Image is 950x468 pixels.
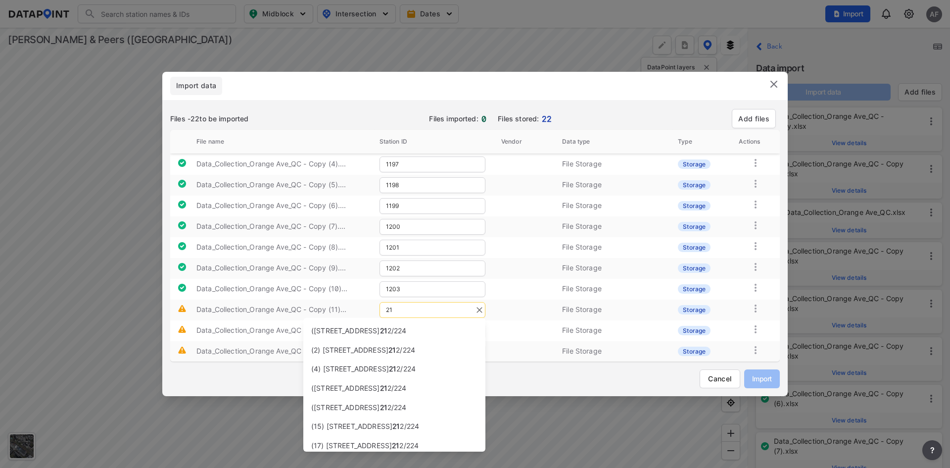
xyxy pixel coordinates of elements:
[178,242,186,250] img: tr4e8vgEH7qDal+kMUzjg1igsxo4qnugjsC7vAd90cbjB0vxgldr2ESauZ7EFLJz9V1sLsBF0zmHfEDtqDZWKnkJH4AAZKArO...
[178,284,186,292] img: tr4e8vgEH7qDal+kMUzjg1igsxo4qnugjsC7vAd90cbjB0vxgldr2ESauZ7EFLJz9V1sLsBF0zmHfEDtqDZWKnkJH4AAZKArO...
[678,326,711,335] label: Storage
[429,113,498,125] p: Files imported:
[196,159,346,168] label: Data_Collection_Orange Ave_QC - Copy (4).xlsx
[392,422,400,430] span: 21
[311,441,392,450] span: (17) [STREET_ADDRESS]
[478,113,486,125] label: 0
[539,113,551,125] label: 22
[554,240,670,255] td: File Storage
[311,346,388,354] span: (2) [STREET_ADDRESS]
[311,384,380,392] span: ([STREET_ADDRESS]
[196,284,348,293] label: Data_Collection_Orange Ave_QC - Copy (10).xlsx
[493,130,554,154] th: Vendor
[196,201,346,209] label: Data_Collection_Orange Ave_QC - Copy (6).xlsx
[399,441,419,450] span: 2/224
[738,113,769,124] a: Add files
[178,221,186,229] img: tr4e8vgEH7qDal+kMUzjg1igsxo4qnugjsC7vAd90cbjB0vxgldr2ESauZ7EFLJz9V1sLsBF0zmHfEDtqDZWKnkJH4AAZKArO...
[928,444,936,456] span: ?
[554,219,670,234] td: File Storage
[554,344,670,359] td: File Storage
[189,130,372,154] th: File name
[311,422,392,430] span: (15) [STREET_ADDRESS]
[196,243,346,251] label: Data_Collection_Orange Ave_QC - Copy (8).xlsx
[554,281,670,296] td: File Storage
[178,326,186,333] img: JlYCVaLgoOWFVnVuV2aao8EfanfZZwJ0ZDhZyeAb4JZIM1ygnyAAAAAElFTkSuQmCC
[196,347,348,355] label: Data_Collection_Orange Ave_QC - Copy (13).xlsx
[732,109,776,128] button: Add files
[170,77,222,95] div: full width tabs example
[178,305,186,312] img: JlYCVaLgoOWFVnVuV2aao8EfanfZZwJ0ZDhZyeAb4JZIM1ygnyAAAAAElFTkSuQmCC
[554,302,670,317] td: File Storage
[554,177,670,192] td: File Storage
[670,130,731,154] th: Type
[708,373,731,384] span: Cancel
[922,440,942,460] button: more
[400,422,419,430] span: 2/224
[396,346,415,354] span: 2/224
[768,78,780,90] img: close.efbf2170.svg
[678,284,711,294] label: Storage
[396,364,416,373] span: 2/224
[678,180,711,190] label: Storage
[311,364,389,373] span: (4) [STREET_ADDRESS]
[170,114,248,124] h3: Files - 22 to be imported
[380,403,387,412] span: 21
[178,263,186,271] img: tr4e8vgEH7qDal+kMUzjg1igsxo4qnugjsC7vAd90cbjB0vxgldr2ESauZ7EFLJz9V1sLsBF0zmHfEDtqDZWKnkJH4AAZKArO...
[678,222,711,231] label: Storage
[554,260,670,275] td: File Storage
[554,156,670,171] td: File Storage
[178,159,186,167] img: tr4e8vgEH7qDal+kMUzjg1igsxo4qnugjsC7vAd90cbjB0vxgldr2ESauZ7EFLJz9V1sLsBF0zmHfEDtqDZWKnkJH4AAZKArO...
[196,305,347,313] label: Data_Collection_Orange Ave_QC - Copy (11).xlsx
[380,326,387,335] span: 21
[311,403,380,412] span: ([STREET_ADDRESS]
[387,384,407,392] span: 2/224
[372,130,493,154] th: Station ID
[392,441,399,450] span: 21
[700,369,740,388] button: Cancel
[178,347,186,354] img: JlYCVaLgoOWFVnVuV2aao8EfanfZZwJ0ZDhZyeAb4JZIM1ygnyAAAAAElFTkSuQmCC
[731,130,780,154] th: Actions
[498,113,551,125] p: Files stored:
[387,403,407,412] span: 2/224
[176,81,216,91] span: Import data
[678,347,711,356] label: Storage
[554,198,670,213] td: File Storage
[196,180,346,189] label: Data_Collection_Orange Ave_QC - Copy (5).xlsx
[678,243,711,252] label: Storage
[473,303,486,317] button: Clear
[554,130,670,154] th: Data type
[196,263,346,272] label: Data_Collection_Orange Ave_QC - Copy (9).xlsx
[554,323,670,338] td: File Storage
[178,201,186,208] img: tr4e8vgEH7qDal+kMUzjg1igsxo4qnugjsC7vAd90cbjB0vxgldr2ESauZ7EFLJz9V1sLsBF0zmHfEDtqDZWKnkJH4AAZKArO...
[178,180,186,188] img: tr4e8vgEH7qDal+kMUzjg1igsxo4qnugjsC7vAd90cbjB0vxgldr2ESauZ7EFLJz9V1sLsBF0zmHfEDtqDZWKnkJH4AAZKArO...
[678,201,711,210] label: Storage
[196,222,346,230] label: Data_Collection_Orange Ave_QC - Copy (7).xlsx
[678,305,711,314] label: Storage
[389,364,396,373] span: 21
[380,384,387,392] span: 21
[196,326,347,334] label: Data_Collection_Orange Ave_QC - Copy (12).xlsx
[678,263,711,273] label: Storage
[311,326,380,335] span: ([STREET_ADDRESS]
[387,326,407,335] span: 2/224
[388,346,396,354] span: 21
[678,159,711,169] label: Storage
